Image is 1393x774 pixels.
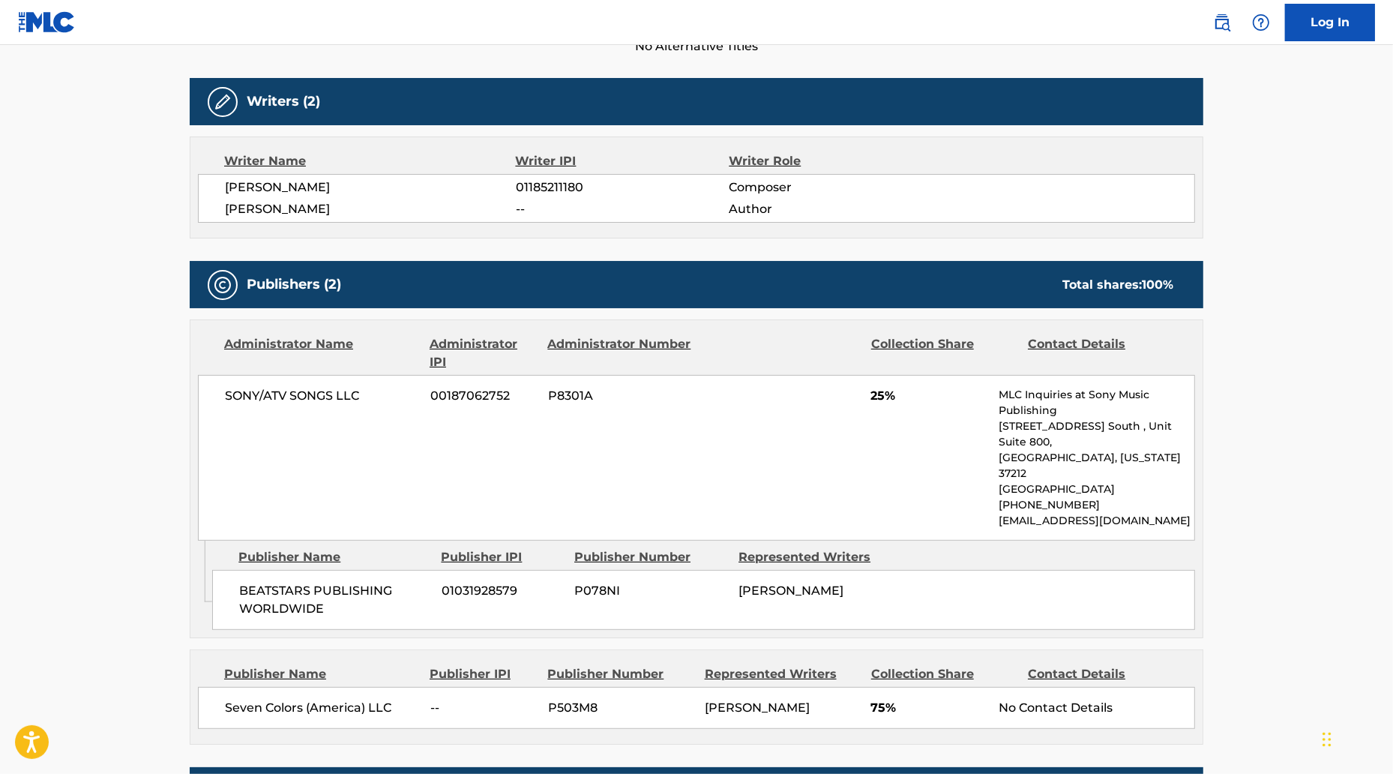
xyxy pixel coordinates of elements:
[214,93,232,111] img: Writers
[18,11,76,33] img: MLC Logo
[729,178,923,196] span: Composer
[574,582,727,600] span: P078NI
[1318,702,1393,774] iframe: Chat Widget
[729,200,923,218] span: Author
[547,665,693,683] div: Publisher Number
[1142,277,1173,292] span: 100 %
[247,93,320,110] h5: Writers (2)
[999,418,1194,450] p: [STREET_ADDRESS] South , Unit Suite 800,
[871,665,1017,683] div: Collection Share
[224,335,418,371] div: Administrator Name
[516,178,729,196] span: 01185211180
[430,699,537,717] span: --
[225,387,419,405] span: SONY/ATV SONGS LLC
[999,387,1194,418] p: MLC Inquiries at Sony Music Publishing
[729,152,923,170] div: Writer Role
[1323,717,1332,762] div: Drag
[871,387,987,405] span: 25%
[738,583,843,598] span: [PERSON_NAME]
[190,37,1203,55] span: No Alternative Titles
[871,699,987,717] span: 75%
[1285,4,1375,41] a: Log In
[999,450,1194,481] p: [GEOGRAPHIC_DATA], [US_STATE] 37212
[516,200,729,218] span: --
[225,699,419,717] span: Seven Colors (America) LLC
[705,665,860,683] div: Represented Writers
[442,582,563,600] span: 01031928579
[999,497,1194,513] p: [PHONE_NUMBER]
[1252,13,1270,31] img: help
[1028,665,1173,683] div: Contact Details
[214,276,232,294] img: Publishers
[738,548,891,566] div: Represented Writers
[548,699,694,717] span: P503M8
[999,481,1194,497] p: [GEOGRAPHIC_DATA]
[547,335,693,371] div: Administrator Number
[225,178,516,196] span: [PERSON_NAME]
[1028,335,1173,371] div: Contact Details
[705,700,810,715] span: [PERSON_NAME]
[871,335,1017,371] div: Collection Share
[238,548,430,566] div: Publisher Name
[999,699,1194,717] div: No Contact Details
[516,152,729,170] div: Writer IPI
[574,548,727,566] div: Publisher Number
[441,548,563,566] div: Publisher IPI
[1207,7,1237,37] a: Public Search
[1213,13,1231,31] img: search
[224,152,516,170] div: Writer Name
[430,387,537,405] span: 00187062752
[225,200,516,218] span: [PERSON_NAME]
[239,582,430,618] span: BEATSTARS PUBLISHING WORLDWIDE
[548,387,694,405] span: P8301A
[1062,276,1173,294] div: Total shares:
[430,665,536,683] div: Publisher IPI
[247,276,341,293] h5: Publishers (2)
[999,513,1194,529] p: [EMAIL_ADDRESS][DOMAIN_NAME]
[430,335,536,371] div: Administrator IPI
[224,665,418,683] div: Publisher Name
[1246,7,1276,37] div: Help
